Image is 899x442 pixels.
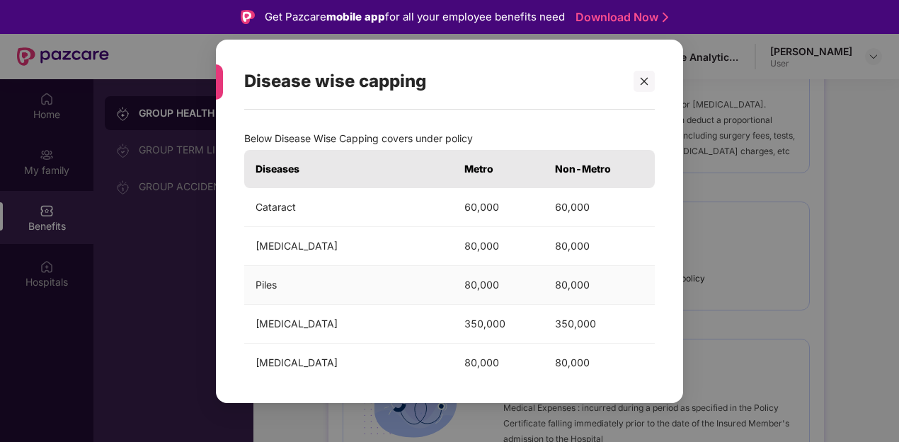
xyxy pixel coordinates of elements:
[453,187,544,226] td: 60,000
[241,10,255,24] img: Logo
[244,187,453,226] td: Cataract
[453,149,544,187] th: Metro
[326,10,385,23] strong: mobile app
[244,54,621,109] div: Disease wise capping
[244,149,453,187] th: Diseases
[244,265,453,304] td: Piles
[453,226,544,265] td: 80,000
[244,130,655,146] p: Below Disease Wise Capping covers under policy
[244,343,453,382] td: [MEDICAL_DATA]
[639,76,649,86] span: close
[453,304,544,343] td: 350,000
[544,187,655,226] td: 60,000
[576,10,664,25] a: Download Now
[544,149,655,187] th: Non-Metro
[544,265,655,304] td: 80,000
[453,343,544,382] td: 80,000
[265,8,565,25] div: Get Pazcare for all your employee benefits need
[544,343,655,382] td: 80,000
[453,265,544,304] td: 80,000
[544,226,655,265] td: 80,000
[244,226,453,265] td: [MEDICAL_DATA]
[244,304,453,343] td: [MEDICAL_DATA]
[663,10,668,25] img: Stroke
[544,304,655,343] td: 350,000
